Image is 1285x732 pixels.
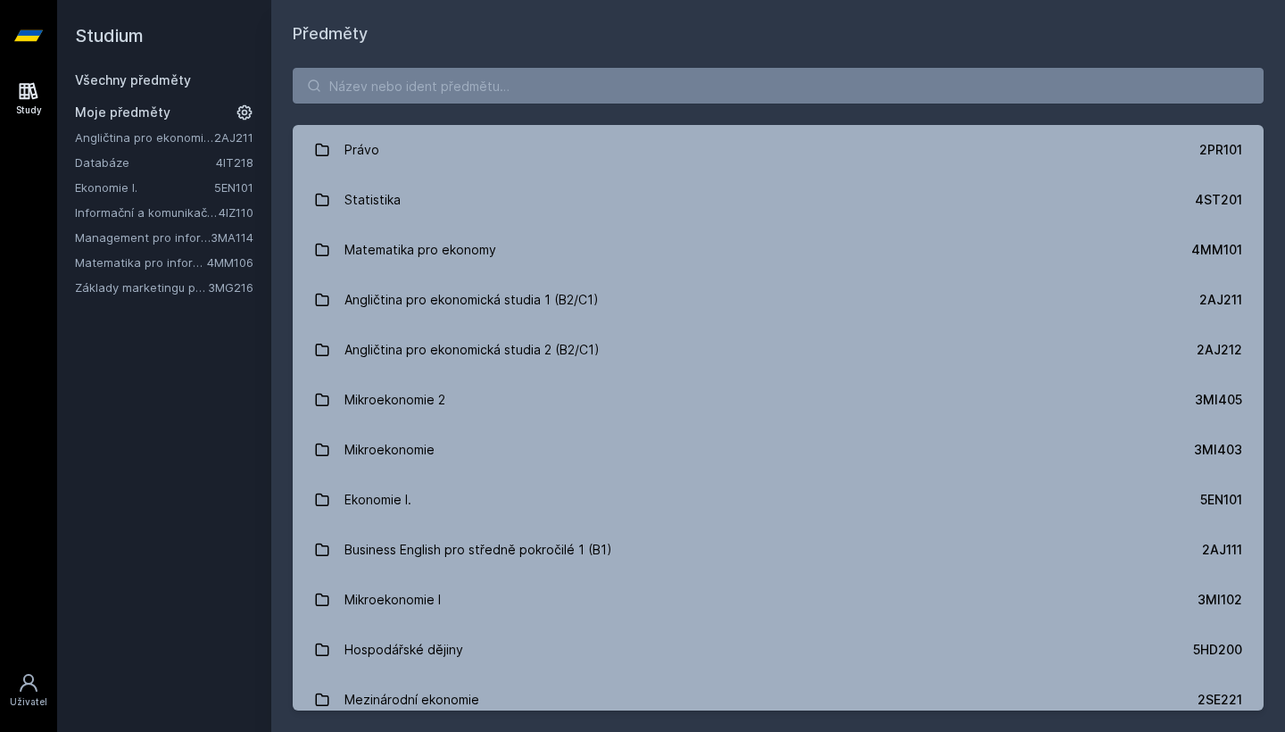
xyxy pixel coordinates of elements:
div: Study [16,104,42,117]
div: Právo [344,132,379,168]
div: Angličtina pro ekonomická studia 1 (B2/C1) [344,282,599,318]
a: 3MA114 [211,230,253,245]
div: 5EN101 [1200,491,1242,509]
a: Angličtina pro ekonomická studia 1 (B2/C1) 2AJ211 [293,275,1264,325]
div: Matematika pro ekonomy [344,232,496,268]
div: Hospodářské dějiny [344,632,463,668]
a: Databáze [75,154,216,171]
div: Business English pro středně pokročilé 1 (B1) [344,532,612,568]
a: 2AJ211 [214,130,253,145]
a: Mezinárodní ekonomie 2SE221 [293,675,1264,725]
h1: Předměty [293,21,1264,46]
span: Moje předměty [75,104,170,121]
div: Mikroekonomie 2 [344,382,445,418]
div: 3MI405 [1195,391,1242,409]
a: Business English pro středně pokročilé 1 (B1) 2AJ111 [293,525,1264,575]
a: Mikroekonomie 2 3MI405 [293,375,1264,425]
div: 4MM101 [1191,241,1242,259]
div: 2AJ212 [1197,341,1242,359]
a: 4IT218 [216,155,253,170]
a: Informační a komunikační technologie [75,204,219,221]
a: Základy marketingu pro informatiky a statistiky [75,279,208,296]
div: Mezinárodní ekonomie [344,682,479,718]
a: Matematika pro informatiky [75,254,207,271]
a: Všechny předměty [75,72,191,87]
div: 2AJ111 [1202,541,1242,559]
a: Angličtina pro ekonomická studia 2 (B2/C1) 2AJ212 [293,325,1264,375]
div: 3MI102 [1198,591,1242,609]
a: 3MG216 [208,280,253,295]
a: Hospodářské dějiny 5HD200 [293,625,1264,675]
a: Mikroekonomie I 3MI102 [293,575,1264,625]
div: Mikroekonomie I [344,582,441,618]
a: Study [4,71,54,126]
a: Ekonomie I. [75,179,214,196]
a: Právo 2PR101 [293,125,1264,175]
a: Mikroekonomie 3MI403 [293,425,1264,475]
div: Mikroekonomie [344,432,435,468]
a: Matematika pro ekonomy 4MM101 [293,225,1264,275]
div: 4ST201 [1195,191,1242,209]
div: 5HD200 [1193,641,1242,659]
a: 4MM106 [207,255,253,270]
div: Uživatel [10,695,47,709]
div: Ekonomie I. [344,482,411,518]
div: 3MI403 [1194,441,1242,459]
a: Ekonomie I. 5EN101 [293,475,1264,525]
a: Uživatel [4,663,54,718]
a: 4IZ110 [219,205,253,220]
input: Název nebo ident předmětu… [293,68,1264,104]
div: 2SE221 [1198,691,1242,709]
div: 2PR101 [1199,141,1242,159]
div: Angličtina pro ekonomická studia 2 (B2/C1) [344,332,600,368]
a: Statistika 4ST201 [293,175,1264,225]
div: Statistika [344,182,401,218]
a: Angličtina pro ekonomická studia 1 (B2/C1) [75,129,214,146]
a: Management pro informatiky a statistiky [75,229,211,246]
div: 2AJ211 [1199,291,1242,309]
a: 5EN101 [214,180,253,195]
